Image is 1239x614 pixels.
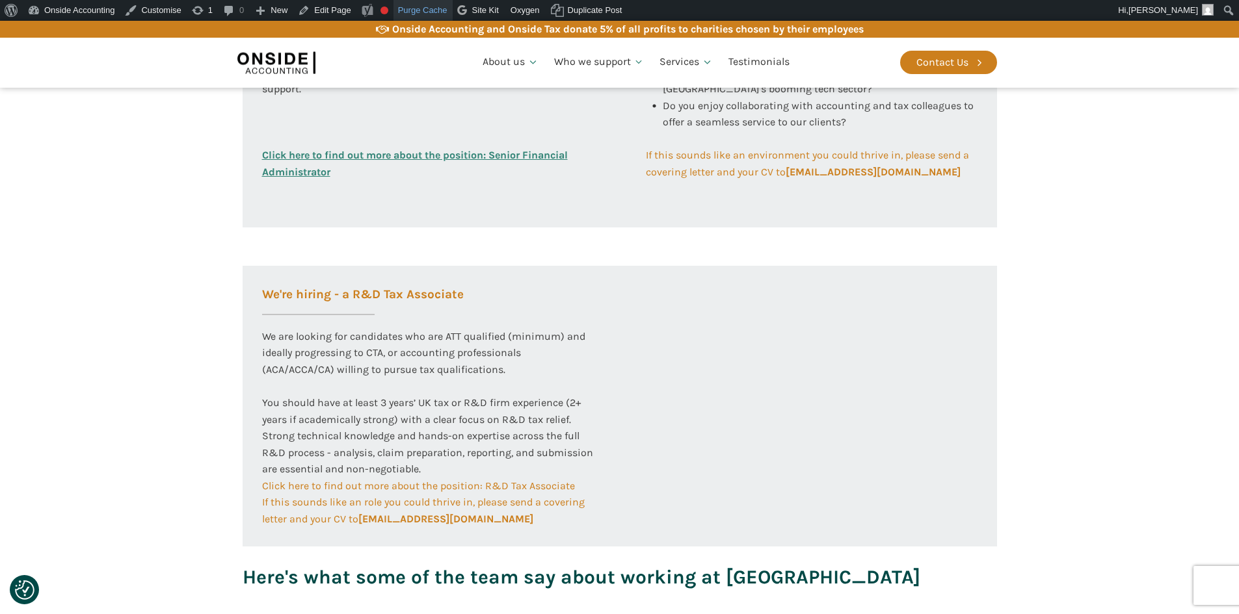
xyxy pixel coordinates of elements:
span: Site Kit [472,5,499,15]
a: Who we support [546,40,652,84]
span: [PERSON_NAME] [1128,5,1198,15]
img: Revisit consent button [15,580,34,600]
a: Testimonials [721,40,797,84]
div: Onside Accounting and Onside Tax donate 5% of all profits to charities chosen by their employees [392,21,864,38]
a: Click here to find out more about the position: Senior Financial Administrator [262,147,594,180]
b: [EMAIL_ADDRESS][DOMAIN_NAME] [786,166,961,178]
h3: Here's what some of the team say about working at [GEOGRAPHIC_DATA] [243,559,920,595]
div: Focus keyphrase not set [380,6,388,14]
a: About us [475,40,546,84]
img: Onside Accounting [237,47,315,77]
div: We are looking for candidates who are ATT qualified (minimum) and ideally progressing to CTA, or ... [262,328,594,478]
a: Contact Us [900,51,997,74]
b: [EMAIL_ADDRESS][DOMAIN_NAME] [358,513,533,525]
a: If this sounds like an role you could thrive in, please send a covering letter and your CV to[EMA... [262,494,594,527]
span: If this sounds like an environment you could thrive in, please send a covering letter and your CV to [646,149,972,178]
span: If this sounds like an role you could thrive in, please send a covering letter and your CV to [262,496,587,525]
button: Consent Preferences [15,580,34,600]
span: Do you enjoy collaborating with accounting and tax colleagues to offer a seamless service to our ... [663,99,976,129]
a: Click here to find out more about the position: R&D Tax Associate [262,478,575,494]
h3: We're hiring - a R&D Tax Associate [262,288,464,315]
a: Services [652,40,721,84]
div: Contact Us [916,54,968,71]
a: If this sounds like an environment you could thrive in, please send a covering letter and your CV... [646,147,978,180]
